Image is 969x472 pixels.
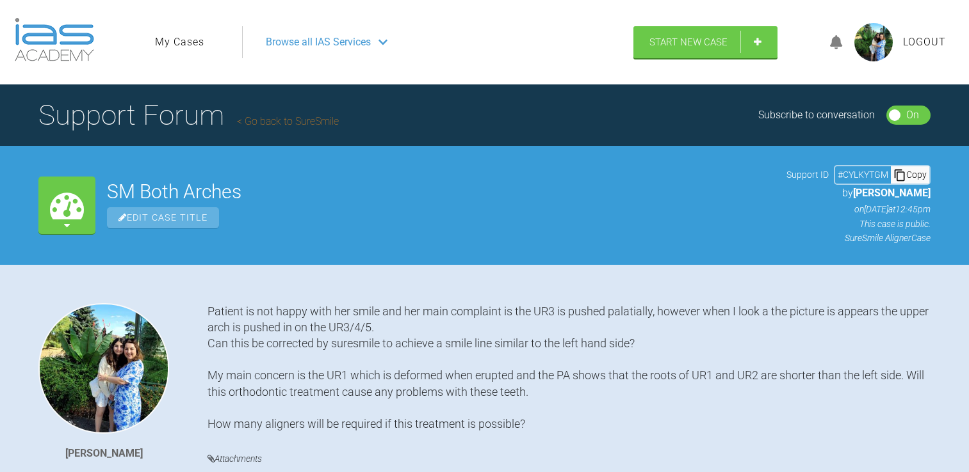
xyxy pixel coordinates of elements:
[107,207,219,228] span: Edit Case Title
[786,168,829,182] span: Support ID
[38,303,169,434] img: Shilan Jaf
[15,18,94,61] img: logo-light.3e3ef733.png
[854,23,893,61] img: profile.png
[786,202,931,216] p: on [DATE] at 12:45pm
[633,26,778,58] a: Start New Case
[786,185,931,201] p: by
[65,445,143,462] div: [PERSON_NAME]
[835,168,891,182] div: # CYLKYTGM
[208,451,931,467] h4: Attachments
[786,231,931,245] p: SureSmile Aligner Case
[906,107,919,123] div: On
[903,34,946,51] a: Logout
[891,166,929,183] div: Copy
[649,36,728,48] span: Start New Case
[208,303,931,432] div: Patient is not happy with her smile and her main complaint is the UR3 is pushed palatially, howev...
[786,217,931,231] p: This case is public.
[38,93,339,138] h1: Support Forum
[853,187,931,199] span: [PERSON_NAME]
[155,34,204,51] a: My Cases
[107,182,775,201] h2: SM Both Arches
[758,107,875,123] div: Subscribe to conversation
[266,34,371,51] span: Browse all IAS Services
[237,115,339,127] a: Go back to SureSmile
